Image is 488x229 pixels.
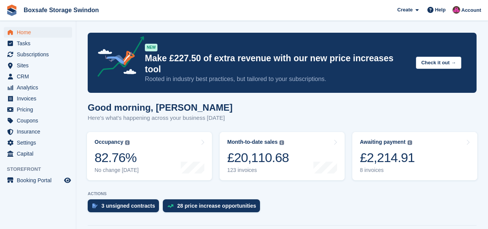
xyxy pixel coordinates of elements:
[4,104,72,115] a: menu
[17,71,63,82] span: CRM
[7,165,76,173] span: Storefront
[17,148,63,159] span: Capital
[101,203,155,209] div: 3 unsigned contracts
[17,115,63,126] span: Coupons
[4,93,72,104] a: menu
[95,150,139,165] div: 82.76%
[227,150,289,165] div: £20,110.68
[17,137,63,148] span: Settings
[17,126,63,137] span: Insurance
[4,126,72,137] a: menu
[4,137,72,148] a: menu
[397,6,413,14] span: Create
[88,199,163,216] a: 3 unsigned contracts
[63,176,72,185] a: Preview store
[177,203,256,209] div: 28 price increase opportunities
[6,5,18,16] img: stora-icon-8386f47178a22dfd0bd8f6a31ec36ba5ce8667c1dd55bd0f319d3a0aa187defe.svg
[17,175,63,186] span: Booking Portal
[21,4,102,16] a: Boxsafe Storage Swindon
[145,44,157,51] div: NEW
[167,204,173,208] img: price_increase_opportunities-93ffe204e8149a01c8c9dc8f82e8f89637d9d84a8eef4429ea346261dce0b2c0.svg
[4,148,72,159] a: menu
[88,102,233,113] h1: Good morning, [PERSON_NAME]
[4,175,72,186] a: menu
[91,36,144,80] img: price-adjustments-announcement-icon-8257ccfd72463d97f412b2fc003d46551f7dbcb40ab6d574587a9cd5c0d94...
[17,27,63,38] span: Home
[453,6,460,14] img: Philip Matthews
[145,53,410,75] p: Make £227.50 of extra revenue with our new price increases tool
[227,167,289,173] div: 123 invoices
[125,140,130,145] img: icon-info-grey-7440780725fd019a000dd9b08b2336e03edf1995a4989e88bcd33f0948082b44.svg
[4,71,72,82] a: menu
[352,132,477,180] a: Awaiting payment £2,214.91 8 invoices
[4,115,72,126] a: menu
[87,132,212,180] a: Occupancy 82.76% No change [DATE]
[163,199,264,216] a: 28 price increase opportunities
[17,82,63,93] span: Analytics
[408,140,412,145] img: icon-info-grey-7440780725fd019a000dd9b08b2336e03edf1995a4989e88bcd33f0948082b44.svg
[360,167,415,173] div: 8 invoices
[360,150,415,165] div: £2,214.91
[435,6,446,14] span: Help
[95,167,139,173] div: No change [DATE]
[17,49,63,60] span: Subscriptions
[416,57,461,69] button: Check it out →
[88,191,477,196] p: ACTIONS
[360,139,406,145] div: Awaiting payment
[4,60,72,71] a: menu
[4,27,72,38] a: menu
[279,140,284,145] img: icon-info-grey-7440780725fd019a000dd9b08b2336e03edf1995a4989e88bcd33f0948082b44.svg
[220,132,345,180] a: Month-to-date sales £20,110.68 123 invoices
[92,204,98,208] img: contract_signature_icon-13c848040528278c33f63329250d36e43548de30e8caae1d1a13099fd9432cc5.svg
[88,114,233,122] p: Here's what's happening across your business [DATE]
[4,82,72,93] a: menu
[4,49,72,60] a: menu
[4,38,72,49] a: menu
[95,139,123,145] div: Occupancy
[461,6,481,14] span: Account
[227,139,278,145] div: Month-to-date sales
[17,93,63,104] span: Invoices
[17,38,63,49] span: Tasks
[145,75,410,83] p: Rooted in industry best practices, but tailored to your subscriptions.
[17,60,63,71] span: Sites
[17,104,63,115] span: Pricing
